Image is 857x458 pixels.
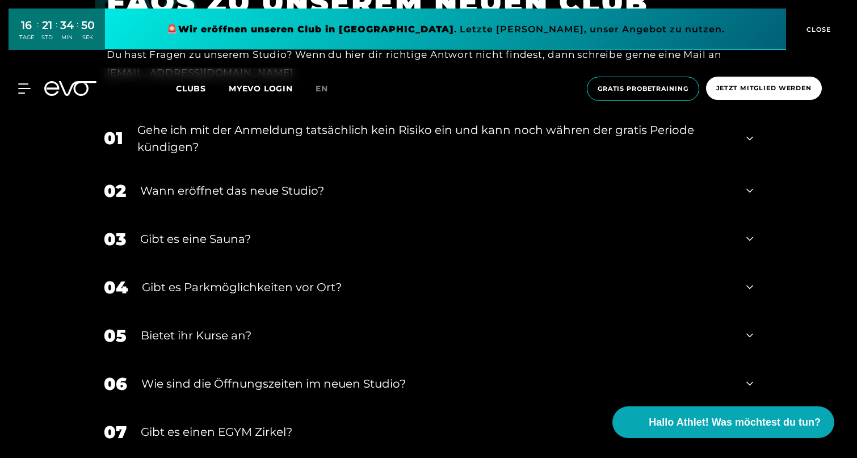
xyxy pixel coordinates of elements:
span: Clubs [176,83,206,94]
a: Gratis Probetraining [583,77,703,101]
div: SEK [81,33,95,41]
a: Jetzt Mitglied werden [703,77,825,101]
div: 16 [19,17,34,33]
div: 21 [41,17,53,33]
span: Gratis Probetraining [598,84,688,94]
div: 03 [104,226,126,252]
div: 04 [104,275,128,300]
div: 34 [60,17,74,33]
div: Gibt es eine Sauna? [140,230,732,247]
span: CLOSE [804,24,831,35]
div: Bietet ihr Kurse an? [141,327,732,344]
div: 50 [81,17,95,33]
div: MIN [60,33,74,41]
div: Gibt es Parkmöglichkeiten vor Ort? [142,279,732,296]
button: CLOSE [786,9,848,50]
div: Gehe ich mit der Anmeldung tatsächlich kein Risiko ein und kann noch währen der gratis Periode kü... [137,121,732,156]
div: Wann eröffnet das neue Studio? [140,182,732,199]
div: TAGE [19,33,34,41]
span: Hallo Athlet! Was möchtest du tun? [649,415,821,430]
div: : [37,18,39,48]
a: Clubs [176,83,229,94]
div: Gibt es einen EGYM Zirkel? [141,423,732,440]
div: 02 [104,178,126,204]
div: 01 [104,125,123,151]
div: : [56,18,57,48]
span: en [316,83,328,94]
div: 06 [104,371,127,397]
div: 05 [104,323,127,348]
span: Jetzt Mitglied werden [716,83,812,93]
button: Hallo Athlet! Was möchtest du tun? [612,406,834,438]
a: MYEVO LOGIN [229,83,293,94]
div: STD [41,33,53,41]
a: en [316,82,342,95]
div: : [77,18,78,48]
div: ​Wie sind die Öffnungszeiten im neuen Studio? [141,375,732,392]
div: 07 [104,419,127,445]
